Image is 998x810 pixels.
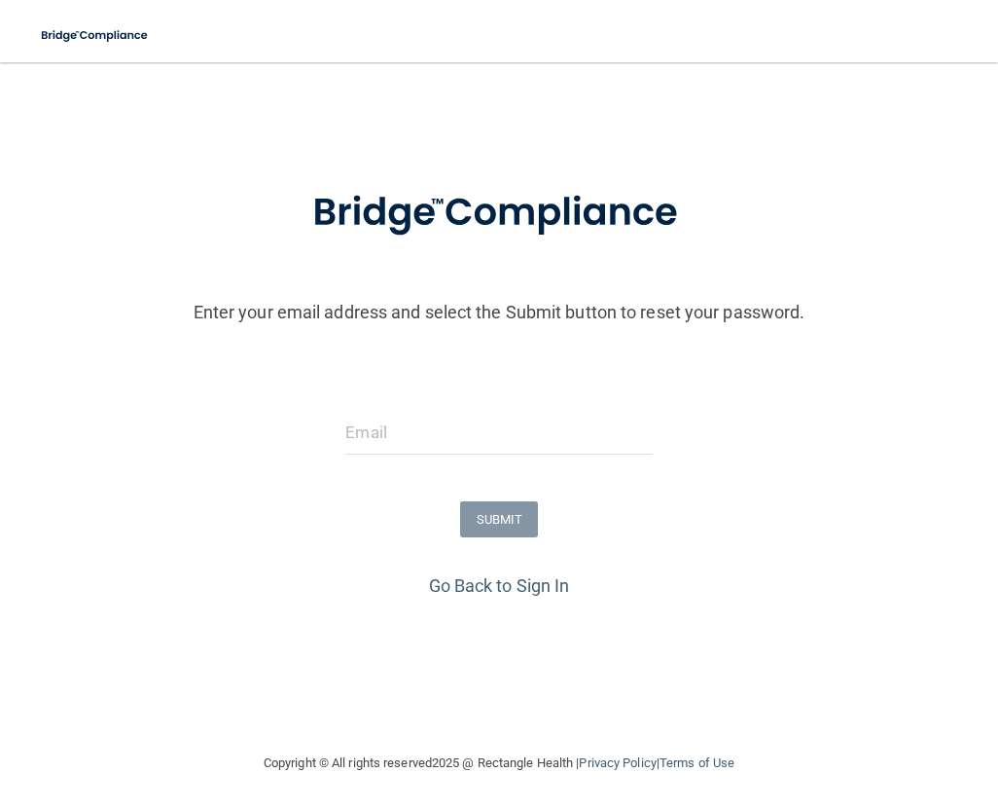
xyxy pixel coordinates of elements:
img: bridge_compliance_login_screen.278c3ca4.svg [272,163,726,264]
input: Email [345,411,652,455]
button: SUBMIT [460,501,539,537]
a: Privacy Policy [579,755,656,770]
a: Go Back to Sign In [429,575,570,596]
a: Terms of Use [659,755,734,770]
img: bridge_compliance_login_screen.278c3ca4.svg [29,16,161,55]
div: Copyright © All rights reserved 2025 @ Rectangle Health | | [144,732,854,794]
